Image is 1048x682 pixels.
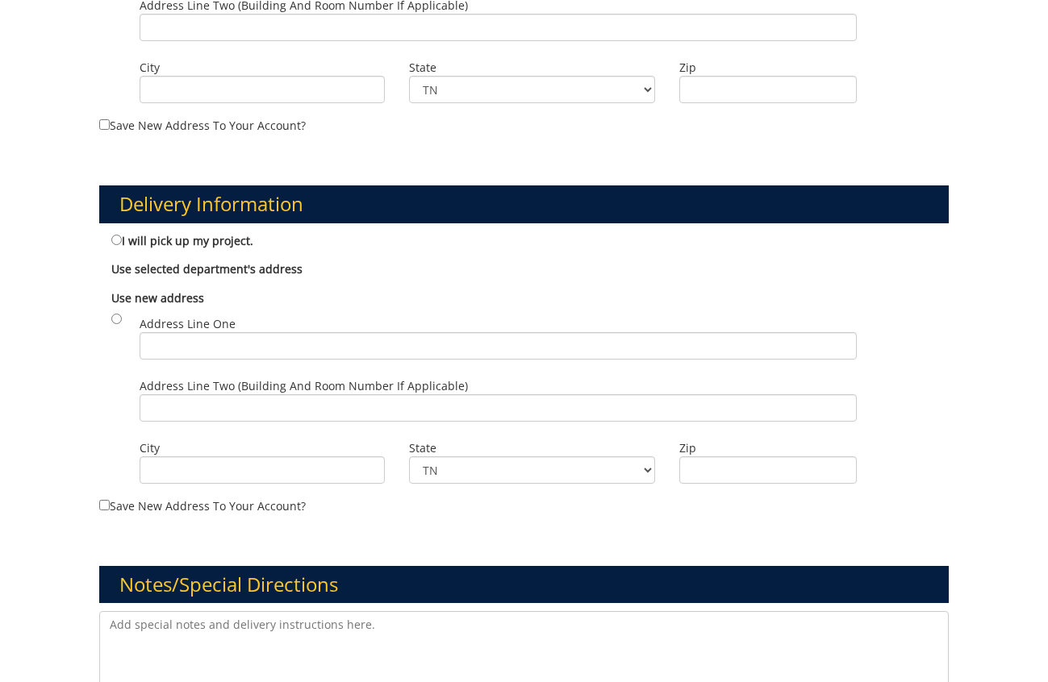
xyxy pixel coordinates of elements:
label: Zip [679,440,858,456]
h3: Notes/Special Directions [99,566,949,603]
b: Use new address [111,290,204,306]
b: Use selected department's address [111,261,303,277]
input: I will pick up my project. [111,235,122,245]
input: Zip [679,76,858,103]
input: City [140,456,385,484]
label: City [140,60,385,76]
label: I will pick up my project. [111,231,253,249]
input: Save new address to your account? [99,500,110,510]
label: Address Line One [140,316,857,360]
label: Zip [679,60,858,76]
label: Address Line Two (Building and Room Number if applicable) [140,378,857,422]
label: City [140,440,385,456]
input: Address Line Two (Building and Room Number if applicable) [140,394,857,422]
input: Address Line Two (Building and Room Number if applicable) [140,14,857,41]
label: State [409,60,654,76]
h3: Delivery Information [99,185,949,222]
input: Address Line One [140,332,857,360]
input: Save new address to your account? [99,119,110,130]
input: Zip [679,456,858,484]
input: City [140,76,385,103]
label: State [409,440,654,456]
